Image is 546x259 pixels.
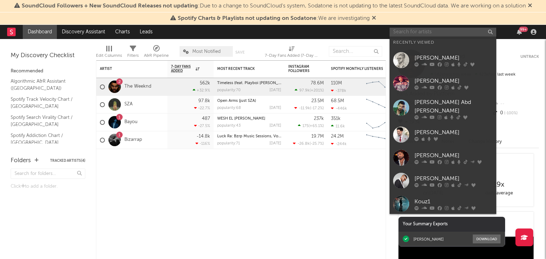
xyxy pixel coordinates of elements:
a: [PERSON_NAME] [390,146,496,169]
a: Bayou [124,119,138,125]
div: popularity: 68 [217,106,241,110]
div: ( ) [294,106,324,110]
span: -100 % [503,111,518,115]
button: Untrack [520,53,539,60]
input: Search for artists [390,28,496,37]
span: -11.9k [299,106,310,110]
span: SoundCloud Followers + New SoundCloud Releases not updating [22,3,198,9]
div: [DATE] [269,124,281,128]
div: Your Summary Exports [398,217,505,232]
a: Bizarrap [124,137,142,143]
div: -378k [331,88,346,93]
svg: Chart title [363,78,395,96]
div: Filters [127,51,139,60]
div: Luck Ra: Bzrp Music Sessions, Vol. 61 [217,134,281,138]
div: My Discovery Checklist [11,51,85,60]
div: [PERSON_NAME] [414,151,493,160]
div: Click to add a folder. [11,182,85,191]
a: Spotify Addiction Chart / [GEOGRAPHIC_DATA] [11,132,78,146]
a: Charts [110,25,135,39]
button: Tracked Artists(4) [50,159,85,162]
div: [PERSON_NAME] [414,128,493,137]
svg: Chart title [363,114,395,131]
span: -26.8k [298,142,310,146]
div: Open Arms (just SZA) [217,99,281,103]
div: 487 [202,116,210,121]
div: -116 % [196,141,210,146]
div: -446k [331,106,347,111]
span: : We are investigating [178,16,370,21]
a: SZA [124,101,133,108]
span: +65.1 % [310,124,323,128]
div: [PERSON_NAME] [414,54,493,62]
div: popularity: 71 [217,142,240,145]
a: [PERSON_NAME] Abd [PERSON_NAME] [390,95,496,123]
span: 97.9k [299,89,310,93]
div: Folders [11,156,31,165]
div: [PERSON_NAME] [413,237,444,242]
div: 97.8k [198,99,210,103]
div: -14.8k [197,134,210,139]
input: Search for folders... [11,169,85,179]
div: [DATE] [269,106,281,110]
div: popularity: 70 [217,88,241,92]
a: [PERSON_NAME] [390,72,496,95]
div: Kouz1 [414,198,493,206]
div: 19.7M [311,134,324,139]
a: Timeless (feat. Playboi [PERSON_NAME] & Doechii) - Remix [217,81,326,85]
button: Download [473,235,500,243]
span: -25.7 % [311,142,323,146]
div: 24.2M [331,134,344,139]
a: [PERSON_NAME] [390,123,496,146]
div: -- [492,99,539,109]
a: The Weeknd [124,84,151,90]
span: Dismiss [372,16,376,21]
div: Recommended [11,67,85,76]
div: 19 x [466,181,532,189]
div: 23.5M [311,99,324,103]
span: Most Notified [192,49,221,54]
span: -17.2 % [311,106,323,110]
div: WESH EL BAHR [217,117,281,121]
div: 78.6M [311,81,324,86]
div: [DATE] [269,88,281,92]
div: daily average [466,189,532,198]
div: ( ) [298,123,324,128]
div: [PERSON_NAME] [414,77,493,86]
div: [PERSON_NAME] Abd [PERSON_NAME] [414,98,493,115]
div: ( ) [293,141,324,146]
div: [PERSON_NAME] [414,175,493,183]
a: Spotify Track Velocity Chart / [GEOGRAPHIC_DATA] [11,95,78,110]
div: 237k [314,116,324,121]
button: Save [235,50,245,54]
div: Filters [127,43,139,63]
span: : Due to a change to SoundCloud's system, Sodatone is not updating to the latest SoundCloud data.... [22,3,526,9]
svg: Chart title [363,131,395,149]
div: 562k [200,81,210,86]
input: Search... [329,46,382,57]
svg: Chart title [363,96,395,114]
a: WESH EL [PERSON_NAME] [217,117,265,121]
span: Dismiss [528,3,532,9]
div: 7-Day Fans Added (7-Day Fans Added) [265,43,318,63]
div: Most Recent Track [217,67,271,71]
div: 110M [331,81,342,86]
div: A&R Pipeline [144,51,169,60]
div: Edit Columns [96,51,122,60]
div: Instagram Followers [288,65,313,73]
a: Kouz1 [390,192,496,215]
div: 7-Day Fans Added (7-Day Fans Added) [265,51,318,60]
div: A&R Pipeline [144,43,169,63]
div: 11.6k [331,124,345,128]
div: 0 [492,109,539,118]
div: -22.7 % [194,106,210,110]
a: Leads [135,25,157,39]
div: popularity: 43 [217,124,241,128]
div: ( ) [295,88,324,93]
div: Edit Columns [96,43,122,63]
div: -27.5 % [194,123,210,128]
a: Dashboard [23,25,57,39]
a: [PERSON_NAME] [390,169,496,192]
span: Spotify Charts & Playlists not updating on Sodatone [178,16,316,21]
div: Artist [100,67,153,71]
